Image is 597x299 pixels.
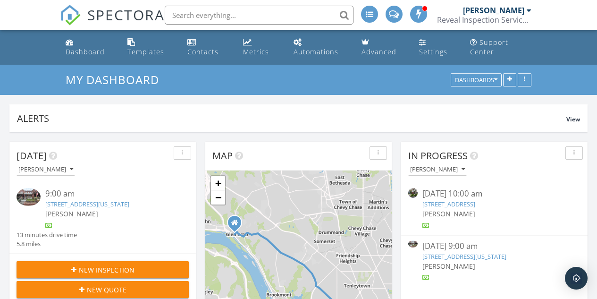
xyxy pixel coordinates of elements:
div: [PERSON_NAME] [463,6,524,15]
div: 5.8 miles [17,239,77,248]
button: [PERSON_NAME] [408,163,467,176]
a: [STREET_ADDRESS] [422,200,475,208]
div: Contacts [187,47,219,56]
div: Support Center [470,38,508,56]
span: [PERSON_NAME] [422,262,475,271]
a: Advanced [358,34,408,61]
a: [DATE] 9:00 am [STREET_ADDRESS][US_STATE] [PERSON_NAME] [408,240,580,282]
div: Dashboards [455,77,497,84]
button: New Quote [17,281,189,298]
a: 9:00 am [STREET_ADDRESS][US_STATE] [PERSON_NAME] 13 minutes drive time 5.8 miles [17,188,189,248]
button: [PERSON_NAME] [17,163,75,176]
span: SPECTORA [87,5,165,25]
div: 9:00 am [45,188,175,200]
div: [DATE] 10:00 am [422,188,566,200]
div: Settings [419,47,447,56]
div: 13 minutes drive time [17,231,77,239]
a: My Dashboard [66,72,167,87]
span: [PERSON_NAME] [45,209,98,218]
span: In Progress [408,149,468,162]
a: Automations (Basic) [290,34,350,61]
div: [PERSON_NAME] [18,166,73,173]
img: The Best Home Inspection Software - Spectora [60,5,81,26]
button: Dashboards [451,74,502,87]
span: New Inspection [79,265,135,275]
a: Contacts [184,34,231,61]
span: [PERSON_NAME] [422,209,475,218]
div: 6004 Bryn Mawr Ave, Glen Echo MD 20812 [235,222,240,228]
a: Support Center [466,34,535,61]
div: Dashboard [66,47,105,56]
img: streetview [408,188,418,197]
span: View [566,115,580,123]
a: Zoom in [211,176,225,190]
input: Search everything... [165,6,353,25]
button: New Inspection [17,261,189,278]
span: New Quote [87,285,126,295]
div: Templates [127,47,164,56]
span: Map [212,149,233,162]
a: [DATE] 10:00 am [STREET_ADDRESS] [PERSON_NAME] [408,188,580,230]
a: Zoom out [211,190,225,205]
div: Advanced [362,47,396,56]
a: Settings [415,34,459,61]
div: Reveal Inspection Services, LLC [437,15,531,25]
a: [STREET_ADDRESS][US_STATE] [45,200,129,208]
a: Metrics [239,34,282,61]
span: [DATE] [17,149,47,162]
img: 9573041%2Fcover_photos%2Fgdeij76gamSMcbIBTZy7%2Fsmall.jpg [408,240,418,248]
div: Alerts [17,112,566,125]
div: Open Intercom Messenger [565,267,588,290]
a: Dashboard [62,34,117,61]
a: [STREET_ADDRESS][US_STATE] [422,252,506,261]
div: Automations [294,47,338,56]
a: Templates [124,34,176,61]
div: [DATE] 9:00 am [422,240,566,252]
div: Metrics [243,47,269,56]
img: 9573041%2Fcover_photos%2Fgdeij76gamSMcbIBTZy7%2Fsmall.jpg [17,188,41,206]
div: [PERSON_NAME] [410,166,465,173]
a: SPECTORA [60,13,165,33]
